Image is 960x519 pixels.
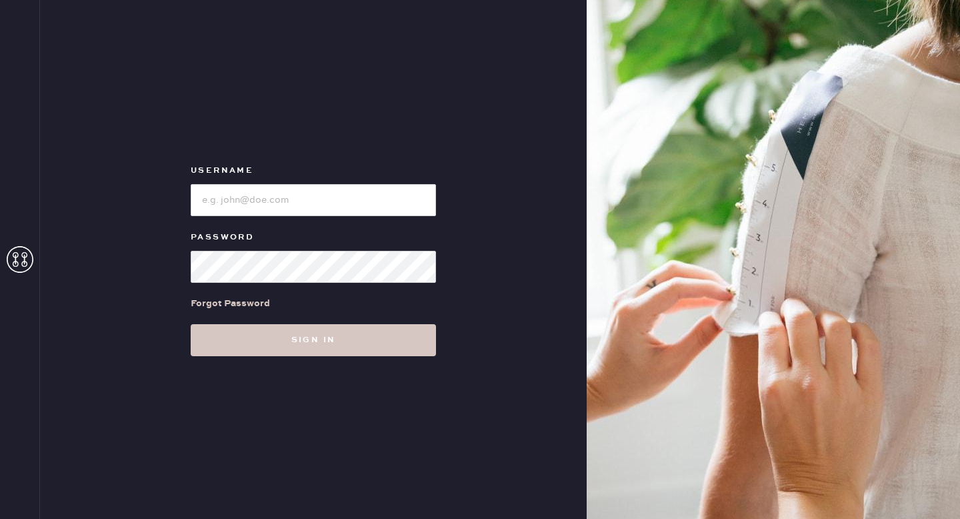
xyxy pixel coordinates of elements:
[191,296,270,311] div: Forgot Password
[191,324,436,356] button: Sign in
[191,229,436,245] label: Password
[191,283,270,324] a: Forgot Password
[191,163,436,179] label: Username
[191,184,436,216] input: e.g. john@doe.com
